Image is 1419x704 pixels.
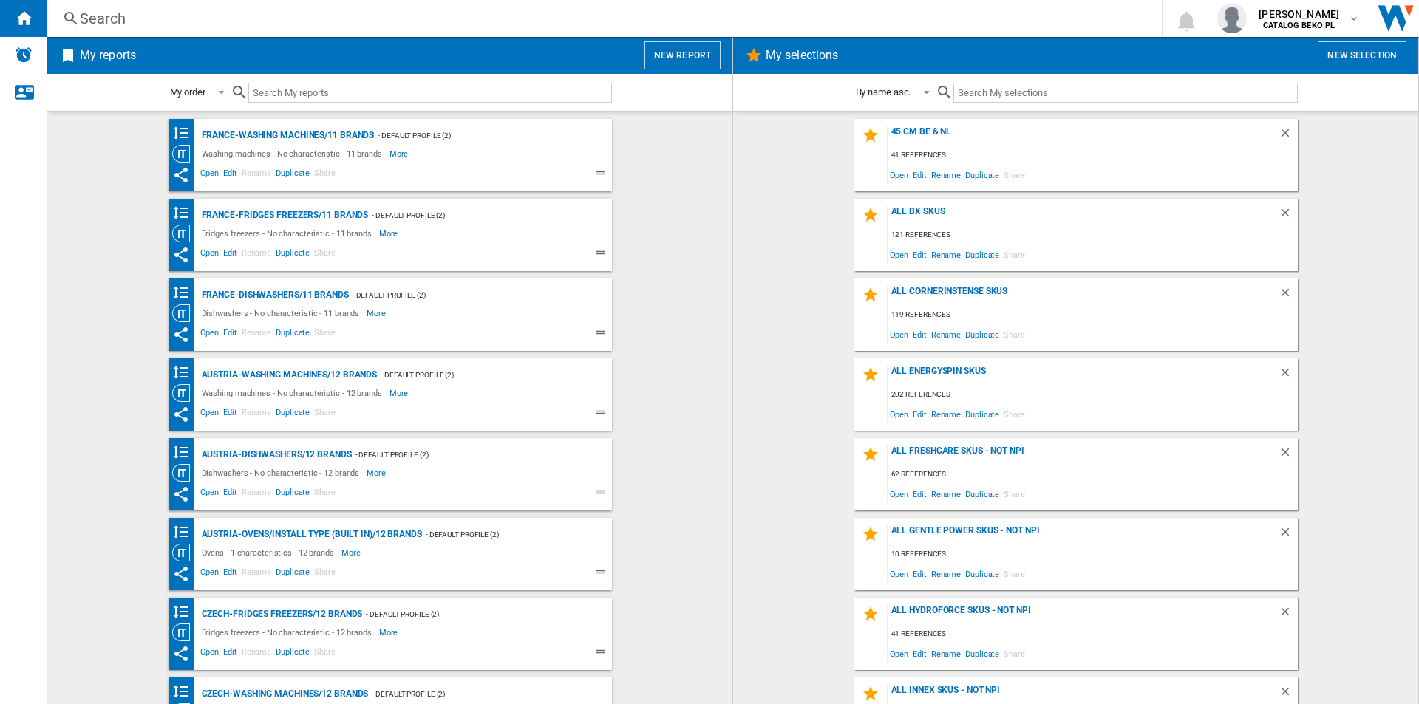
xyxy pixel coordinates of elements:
button: New report [644,41,721,69]
span: Duplicate [963,564,1001,584]
div: all hydroforce skus - not npi [888,605,1279,625]
span: Rename [239,406,273,423]
span: Open [198,326,222,344]
ng-md-icon: This report has been shared with you [172,406,190,423]
div: all freshcare skus - not npi [888,445,1279,465]
div: France-Washing machines/11 brands [198,126,375,145]
span: Duplicate [963,165,1001,185]
div: France-Dishwashers/11 brands [198,286,349,304]
span: Rename [929,404,963,424]
span: Edit [911,245,929,264]
span: Open [888,643,911,663]
span: Duplicate [963,245,1001,264]
div: Brands banding [172,124,198,143]
span: Duplicate [963,643,1001,663]
span: Duplicate [963,324,1001,344]
span: Share [312,166,338,184]
img: profile.jpg [1217,4,1247,33]
span: Open [888,404,911,424]
span: Open [198,485,222,503]
div: 41 references [888,146,1298,165]
input: Search My reports [248,83,612,103]
div: all bx skus [888,206,1279,226]
div: Brands banding [172,443,198,462]
div: Delete [1279,605,1298,625]
span: More [367,304,388,322]
span: Share [312,485,338,503]
span: Share [312,565,338,583]
span: Edit [221,166,239,184]
span: Duplicate [273,166,312,184]
span: Rename [239,326,273,344]
span: Open [198,246,222,264]
div: - Default profile (2) [377,366,582,384]
div: My order [170,86,205,98]
div: Brands banding [172,284,198,302]
span: Open [198,645,222,663]
span: Duplicate [273,326,312,344]
span: Open [888,324,911,344]
span: More [379,225,401,242]
span: Rename [929,564,963,584]
span: Edit [221,246,239,264]
span: Share [312,326,338,344]
ng-md-icon: This report has been shared with you [172,166,190,184]
span: Duplicate [963,404,1001,424]
span: Duplicate [273,485,312,503]
div: Category View [172,544,198,561]
div: - Default profile (2) [349,286,582,304]
div: Category View [172,623,198,641]
span: Open [888,484,911,504]
div: 121 references [888,226,1298,245]
span: Duplicate [273,246,312,264]
div: Austria-Dishwashers/12 brands [198,445,352,464]
div: Delete [1279,525,1298,545]
ng-md-icon: This report has been shared with you [172,485,190,503]
span: Rename [239,246,273,264]
div: Brands banding [172,523,198,541]
span: Edit [221,485,239,503]
div: Brands banding [172,204,198,222]
span: Edit [911,643,929,663]
div: Delete [1279,445,1298,465]
span: Edit [221,645,239,663]
img: alerts-logo.svg [15,46,33,64]
div: Austria-Ovens/INSTALL TYPE (BUILT IN)/12 brands [198,525,422,544]
span: Rename [929,245,963,264]
span: Open [198,166,222,184]
span: Share [1001,484,1027,504]
span: Share [312,246,338,264]
span: More [367,464,388,482]
b: CATALOG BEKO PL [1263,21,1335,30]
span: Edit [911,404,929,424]
span: Open [888,245,911,264]
div: By name asc. [856,86,911,98]
span: Share [1001,564,1027,584]
div: Brands banding [172,603,198,621]
span: Rename [239,166,273,184]
div: - Default profile (2) [374,126,582,145]
ng-md-icon: This report has been shared with you [172,645,190,663]
div: Delete [1279,286,1298,306]
span: Rename [239,565,273,583]
span: More [379,623,401,641]
span: Share [312,645,338,663]
span: Rename [929,484,963,504]
span: Edit [911,484,929,504]
div: Category View [172,304,198,322]
span: Open [198,565,222,583]
span: More [389,145,411,163]
span: [PERSON_NAME] [1259,7,1339,21]
span: Open [888,564,911,584]
ng-md-icon: This report has been shared with you [172,246,190,264]
div: 119 references [888,306,1298,324]
div: Washing machines - No characteristic - 12 brands [198,384,389,402]
div: all gentle power skus - not npi [888,525,1279,545]
div: - Default profile (2) [368,685,582,703]
div: Czech-Fridges freezers/12 brands [198,605,363,623]
div: Ovens - 1 characteristics - 12 brands [198,544,341,561]
span: Duplicate [273,565,312,583]
span: Rename [929,165,963,185]
span: Duplicate [963,484,1001,504]
div: Fridges freezers - No characteristic - 12 brands [198,623,379,641]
